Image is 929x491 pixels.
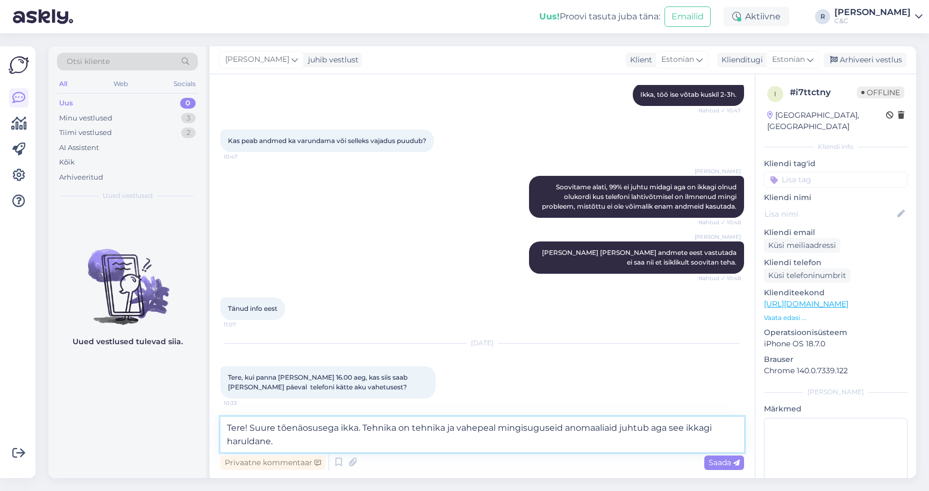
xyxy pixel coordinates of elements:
div: Socials [171,77,198,91]
span: Uued vestlused [103,191,153,201]
div: [DATE] [220,338,744,348]
div: 0 [180,98,196,109]
p: Brauser [764,354,907,365]
input: Lisa nimi [764,208,895,220]
div: Klienditugi [717,54,763,66]
div: Aktiivne [724,7,789,26]
div: R [815,9,830,24]
div: C&C [834,17,911,25]
div: Küsi telefoninumbrit [764,268,851,283]
span: Tänud info eest [228,304,277,312]
input: Lisa tag [764,172,907,188]
div: Web [111,77,130,91]
span: Ikka, töö ise võtab kuskil 2-3h. [640,90,737,98]
p: Märkmed [764,403,907,415]
div: Privaatne kommentaar [220,456,325,470]
div: 2 [181,127,196,138]
div: All [57,77,69,91]
img: Askly Logo [9,55,29,75]
span: Tere, kui panna [PERSON_NAME] 16.00 aeg, kas siis saab [PERSON_NAME] päeval telefoni kätte aku va... [228,373,409,391]
span: 11:07 [224,321,264,329]
div: AI Assistent [59,143,99,153]
p: Klienditeekond [764,287,907,298]
span: Soovitame alati, 99% ei juhtu midagi aga on ikkagi olnud olukordi kus telefoni lahtivõtmisel on i... [542,183,738,210]
div: [PERSON_NAME] [834,8,911,17]
div: juhib vestlust [304,54,359,66]
span: Kas peab andmed ka varundama või selleks vajadus puudub? [228,137,426,145]
a: [PERSON_NAME]C&C [834,8,923,25]
span: Nähtud ✓ 10:47 [698,106,741,115]
div: Minu vestlused [59,113,112,124]
span: [PERSON_NAME] [695,167,741,175]
button: Emailid [664,6,711,27]
p: Kliendi email [764,227,907,238]
p: Vaata edasi ... [764,313,907,323]
div: Küsi meiliaadressi [764,238,840,253]
span: Nähtud ✓ 10:48 [698,218,741,226]
span: Estonian [661,54,694,66]
div: Uus [59,98,73,109]
span: [PERSON_NAME] [695,233,741,241]
p: iPhone OS 18.7.0 [764,338,907,350]
textarea: Tere! Suure tõenäosusega ikka. Tehnika on tehnika ja vahepeal mingisuguseid anomaaliaid juhtub ag... [220,417,744,452]
div: Kõik [59,157,75,168]
span: Nähtud ✓ 10:48 [698,274,741,282]
p: Chrome 140.0.7339.122 [764,365,907,376]
div: Arhiveeri vestlus [824,53,906,67]
div: Arhiveeritud [59,172,103,183]
span: Estonian [772,54,805,66]
p: Kliendi telefon [764,257,907,268]
p: Kliendi tag'id [764,158,907,169]
a: [URL][DOMAIN_NAME] [764,299,848,309]
span: [PERSON_NAME] [PERSON_NAME] andmete eest vastutada ei saa nii et isiklikult soovitan teha. [542,248,738,266]
b: Uus! [539,11,560,22]
div: # i7ttctny [790,86,857,99]
span: 10:47 [224,153,264,161]
div: [GEOGRAPHIC_DATA], [GEOGRAPHIC_DATA] [767,110,886,132]
div: Proovi tasuta juba täna: [539,10,660,23]
div: Tiimi vestlused [59,127,112,138]
span: [PERSON_NAME] [225,54,289,66]
span: 10:33 [224,399,264,407]
div: Kliendi info [764,142,907,152]
p: Kliendi nimi [764,192,907,203]
div: 3 [181,113,196,124]
span: Otsi kliente [67,56,110,67]
span: Saada [709,458,740,467]
p: Uued vestlused tulevad siia. [73,336,183,347]
div: [PERSON_NAME] [764,387,907,397]
img: No chats [48,230,206,326]
p: Operatsioonisüsteem [764,327,907,338]
span: Offline [857,87,904,98]
div: Klient [626,54,652,66]
span: i [774,90,776,98]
